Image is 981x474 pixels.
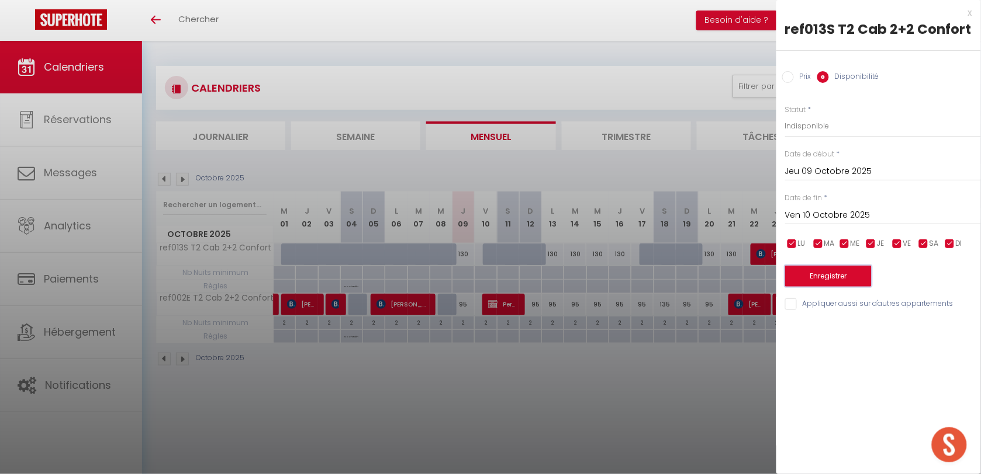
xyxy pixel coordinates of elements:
[798,238,806,249] span: LU
[824,238,835,249] span: MA
[785,149,835,160] label: Date de début
[829,71,879,84] label: Disponibilité
[930,238,939,249] span: SA
[785,20,972,39] div: ref013S T2 Cab 2+2 Confort
[785,266,872,287] button: Enregistrer
[851,238,860,249] span: ME
[903,238,911,249] span: VE
[785,104,806,116] label: Statut
[776,6,972,20] div: x
[932,427,967,462] div: Ouvrir le chat
[877,238,885,249] span: JE
[785,193,823,204] label: Date de fin
[794,71,811,84] label: Prix
[956,238,962,249] span: DI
